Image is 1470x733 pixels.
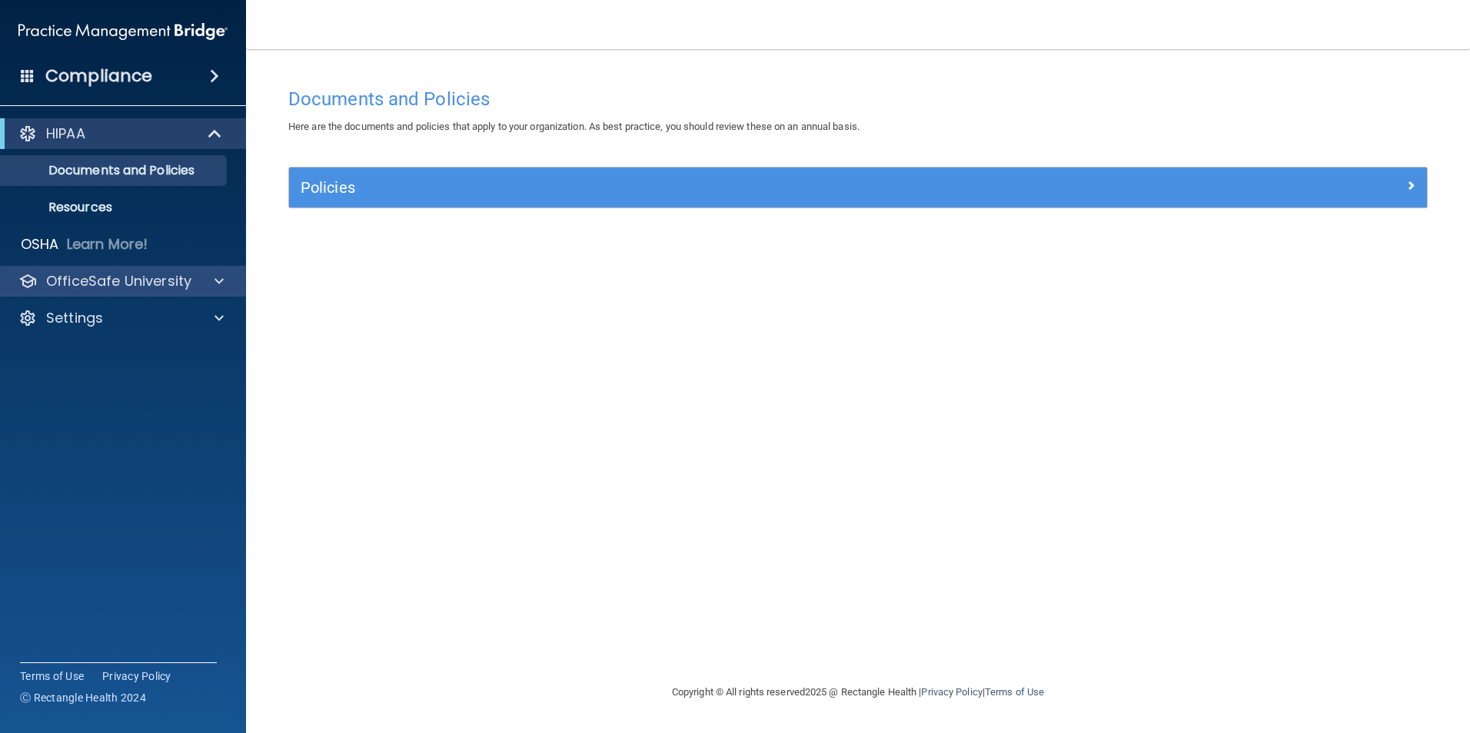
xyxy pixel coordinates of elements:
[18,16,228,47] img: PMB logo
[288,89,1428,109] h4: Documents and Policies
[20,668,84,684] a: Terms of Use
[46,272,191,290] p: OfficeSafe University
[921,686,982,698] a: Privacy Policy
[577,668,1139,717] div: Copyright © All rights reserved 2025 @ Rectangle Health | |
[18,124,223,143] a: HIPAA
[10,200,220,215] p: Resources
[301,179,1131,196] h5: Policies
[67,235,148,254] p: Learn More!
[288,121,860,132] span: Here are the documents and policies that apply to your organization. As best practice, you should...
[46,124,85,143] p: HIPAA
[301,175,1415,200] a: Policies
[18,309,224,327] a: Settings
[21,235,59,254] p: OSHA
[985,686,1044,698] a: Terms of Use
[20,690,146,705] span: Ⓒ Rectangle Health 2024
[102,668,171,684] a: Privacy Policy
[10,163,220,178] p: Documents and Policies
[45,65,152,87] h4: Compliance
[46,309,103,327] p: Settings
[18,272,224,290] a: OfficeSafe University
